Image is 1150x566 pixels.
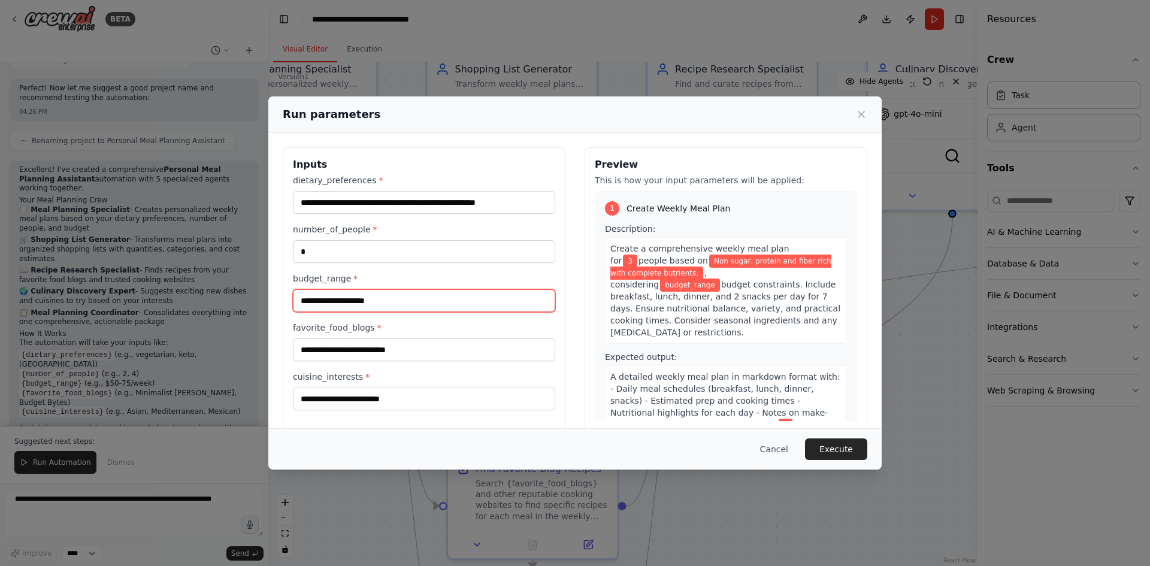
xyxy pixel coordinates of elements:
span: Variable: budget_range [660,279,719,292]
span: Variable: dietary_preferences [610,255,831,280]
span: people based on [638,256,708,265]
label: dietary_preferences [293,174,555,186]
span: Expected output: [605,352,677,362]
p: This is how your input parameters will be applied: [595,174,857,186]
label: budget_range [293,273,555,284]
label: number_of_people [293,223,555,235]
label: favorite_food_blogs [293,322,555,334]
h2: Run parameters [283,106,380,123]
button: Cancel [750,438,798,460]
span: , considering [610,268,707,289]
div: 1 [605,201,619,216]
span: Create a comprehensive weekly meal plan for [610,244,789,265]
span: Create Weekly Meal Plan [627,202,730,214]
button: Execute [805,438,867,460]
span: people [794,420,822,429]
span: budget constraints. Include breakfast, lunch, dinner, and 2 snacks per day for 7 days. Ensure nut... [610,280,840,337]
span: Variable: number_of_people [779,419,793,432]
h3: Preview [595,158,857,172]
span: Variable: number_of_people [623,255,637,268]
h3: Inputs [293,158,555,172]
label: cuisine_interests [293,371,555,383]
span: Description: [605,224,655,234]
span: A detailed weekly meal plan in markdown format with: - Daily meal schedules (breakfast, lunch, di... [610,372,840,429]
